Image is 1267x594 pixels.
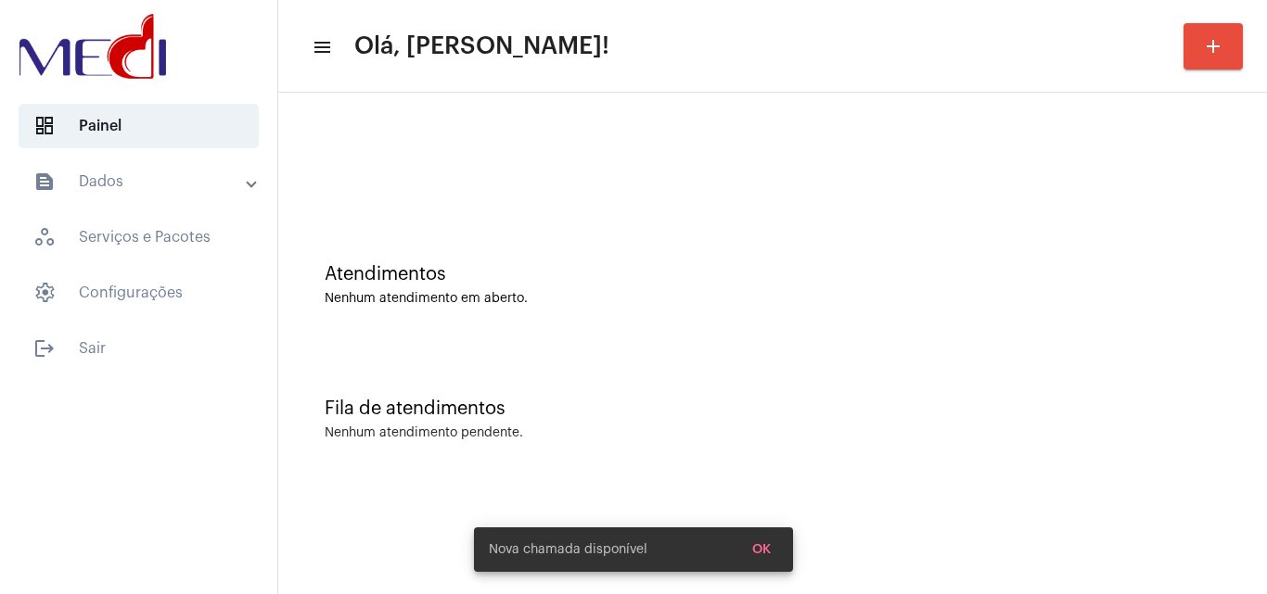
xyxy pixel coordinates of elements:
[325,264,1221,284] div: Atendimentos
[325,292,1221,306] div: Nenhum atendimento em aberto.
[19,326,259,371] span: Sair
[489,540,647,559] span: Nova chamada disponível
[33,226,56,248] span: sidenav icon
[752,543,771,556] span: OK
[33,337,56,360] mat-icon: sidenav icon
[33,282,56,304] span: sidenav icon
[15,9,171,83] img: d3a1b5fa-500b-b90f-5a1c-719c20e9830b.png
[11,159,277,204] mat-expansion-panel-header: sidenav iconDados
[354,32,609,61] span: Olá, [PERSON_NAME]!
[19,215,259,259] span: Serviços e Pacotes
[33,115,56,137] span: sidenav icon
[325,426,523,440] div: Nenhum atendimento pendente.
[19,104,259,148] span: Painel
[33,171,56,193] mat-icon: sidenav icon
[33,171,248,193] mat-panel-title: Dados
[312,36,330,58] mat-icon: sidenav icon
[1202,35,1224,57] mat-icon: add
[737,533,786,566] button: OK
[19,271,259,315] span: Configurações
[325,398,1221,419] div: Fila de atendimentos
